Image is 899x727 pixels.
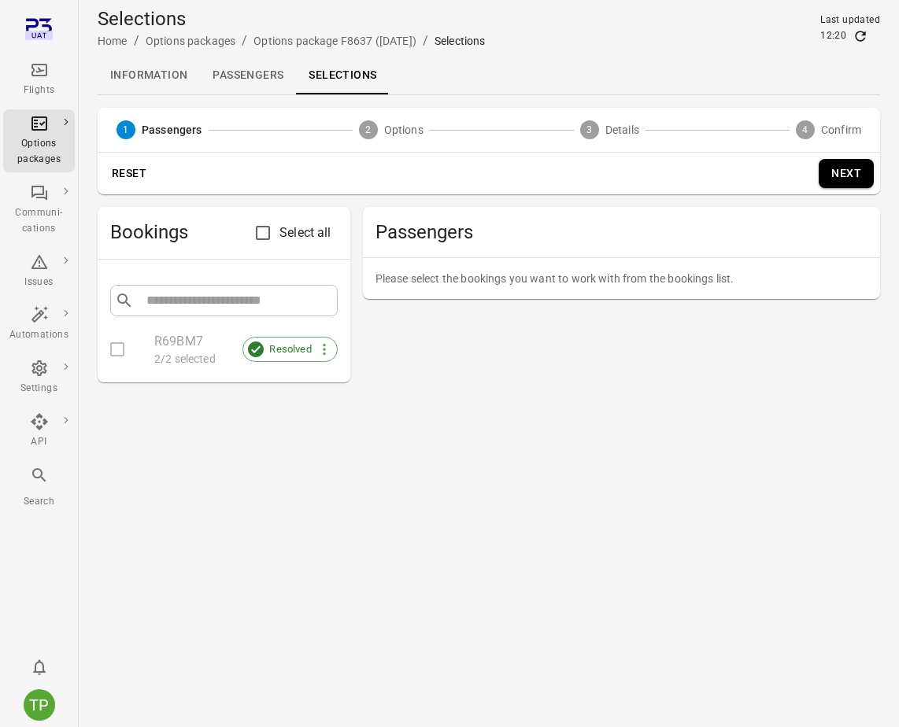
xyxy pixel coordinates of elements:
[24,689,55,721] div: TP
[9,327,68,343] div: Automations
[9,275,68,290] div: Issues
[154,351,338,367] div: 2/2 selected
[9,381,68,397] div: Settings
[376,220,868,245] span: Passengers
[9,494,68,510] div: Search
[3,56,75,103] a: Flights
[365,124,371,135] text: 2
[3,179,75,242] a: Communi-cations
[279,223,331,242] span: Select all
[3,109,75,172] a: Options packages
[9,83,68,98] div: Flights
[853,28,868,44] button: Refresh data
[819,159,874,188] button: Next
[142,122,202,138] span: Passengers
[17,683,61,727] button: Tomas Pall Mate
[154,332,338,351] div: R69BM7
[24,651,55,683] button: Notifications
[98,57,880,94] div: Local navigation
[253,35,416,47] a: Options package F8637 ([DATE])
[605,122,639,138] span: Details
[802,124,808,135] text: 4
[9,205,68,237] div: Communi-cations
[261,341,320,357] span: Resolved
[423,31,428,50] li: /
[9,434,68,450] div: API
[98,6,485,31] h1: Selections
[296,57,389,94] a: Selections
[3,408,75,455] a: API
[3,301,75,348] a: Automations
[820,13,880,28] div: Last updated
[200,57,296,94] a: Passengers
[146,35,235,47] a: Options packages
[3,354,75,401] a: Settings
[134,31,139,50] li: /
[820,28,846,44] div: 12:20
[376,271,868,286] p: Please select the bookings you want to work with from the bookings list.
[104,159,154,188] button: Reset
[435,33,486,49] div: Selections
[821,122,861,138] span: Confirm
[242,337,337,362] div: Resolved
[98,35,128,47] a: Home
[384,122,424,138] span: Options
[98,31,485,50] nav: Breadcrumbs
[3,248,75,295] a: Issues
[242,31,247,50] li: /
[3,461,75,514] button: Search
[98,57,200,94] a: Information
[123,124,128,135] text: 1
[110,220,255,245] h2: Bookings
[9,136,68,168] div: Options packages
[586,124,592,135] text: 3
